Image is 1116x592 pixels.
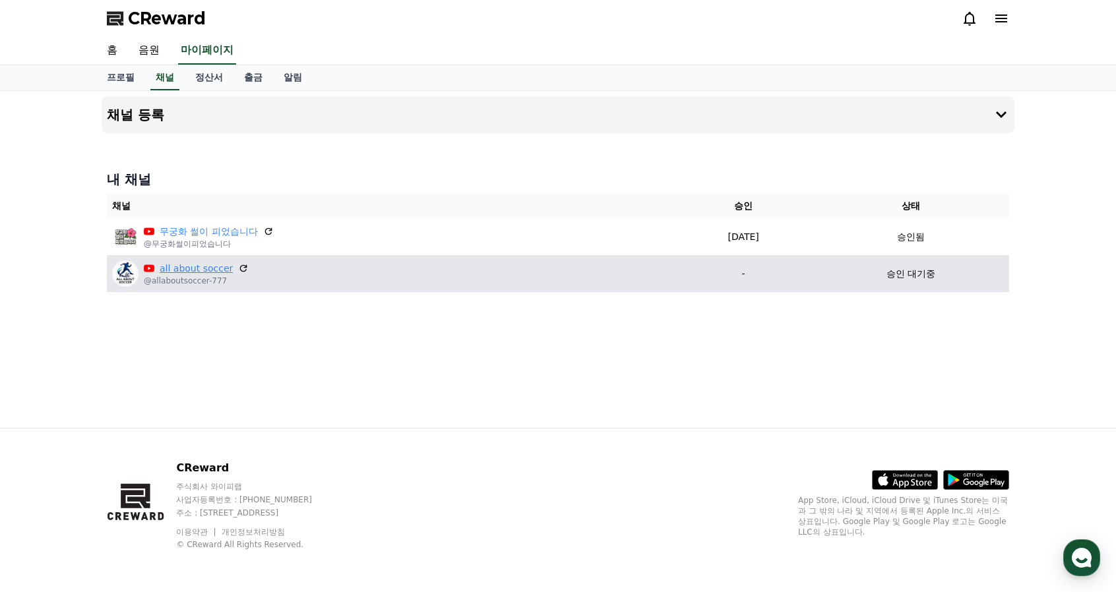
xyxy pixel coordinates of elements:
[107,170,1009,189] h4: 내 채널
[160,262,233,276] a: all about soccer
[176,460,337,476] p: CReward
[96,65,145,90] a: 프로필
[813,194,1009,218] th: 상태
[107,194,675,218] th: 채널
[107,8,206,29] a: CReward
[680,230,807,244] p: [DATE]
[112,260,139,287] img: all about soccer
[144,276,249,286] p: @allaboutsoccer-777
[178,37,236,65] a: 마이페이지
[4,418,87,451] a: 홈
[170,418,253,451] a: 설정
[128,8,206,29] span: CReward
[680,267,807,281] p: -
[87,418,170,451] a: 대화
[273,65,313,90] a: 알림
[886,267,935,281] p: 승인 대기중
[176,508,337,518] p: 주소 : [STREET_ADDRESS]
[176,481,337,492] p: 주식회사 와이피랩
[160,225,258,239] a: 무궁화 썰이 피었습니다
[121,438,137,449] span: 대화
[144,239,274,249] p: @무궁화썰이피었습니다
[96,37,128,65] a: 홈
[150,65,179,90] a: 채널
[102,96,1014,133] button: 채널 등록
[42,438,49,448] span: 홈
[675,194,813,218] th: 승인
[233,65,273,90] a: 출금
[176,539,337,550] p: © CReward All Rights Reserved.
[176,494,337,505] p: 사업자등록번호 : [PHONE_NUMBER]
[176,527,218,537] a: 이용약관
[112,223,139,250] img: 무궁화 썰이 피었습니다
[798,495,1009,537] p: App Store, iCloud, iCloud Drive 및 iTunes Store는 미국과 그 밖의 나라 및 지역에서 등록된 Apple Inc.의 서비스 상표입니다. Goo...
[185,65,233,90] a: 정산서
[897,230,925,244] p: 승인됨
[204,438,220,448] span: 설정
[222,527,285,537] a: 개인정보처리방침
[128,37,170,65] a: 음원
[107,107,164,122] h4: 채널 등록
